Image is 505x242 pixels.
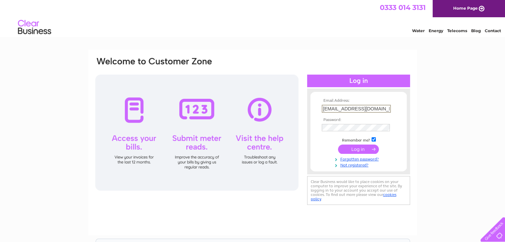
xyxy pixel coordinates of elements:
a: Forgotten password? [322,155,397,162]
img: logo.png [18,17,51,37]
a: cookies policy [311,192,396,201]
input: Submit [338,145,379,154]
a: 0333 014 3131 [380,3,426,12]
a: Water [412,28,425,33]
a: Energy [429,28,443,33]
a: Telecoms [447,28,467,33]
th: Email Address: [320,98,397,103]
div: Clear Business would like to place cookies on your computer to improve your experience of the sit... [307,176,410,205]
a: Contact [485,28,501,33]
th: Password: [320,118,397,122]
a: Blog [471,28,481,33]
div: Clear Business is a trading name of Verastar Limited (registered in [GEOGRAPHIC_DATA] No. 3667643... [96,4,410,32]
td: Remember me? [320,136,397,143]
a: Not registered? [322,161,397,168]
